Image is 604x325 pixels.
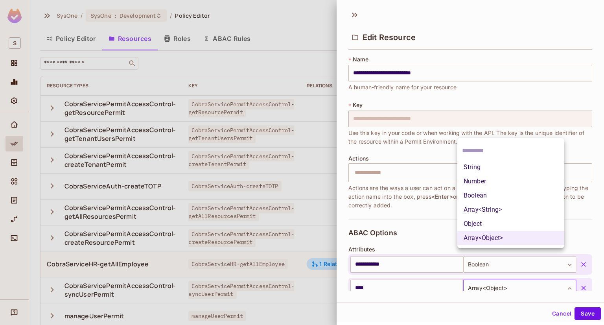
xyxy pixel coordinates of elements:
[457,203,564,217] li: Array<String>
[457,217,564,231] li: Object
[457,188,564,203] li: Boolean
[457,160,564,174] li: String
[457,231,564,245] li: Array<Object>
[457,174,564,188] li: Number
